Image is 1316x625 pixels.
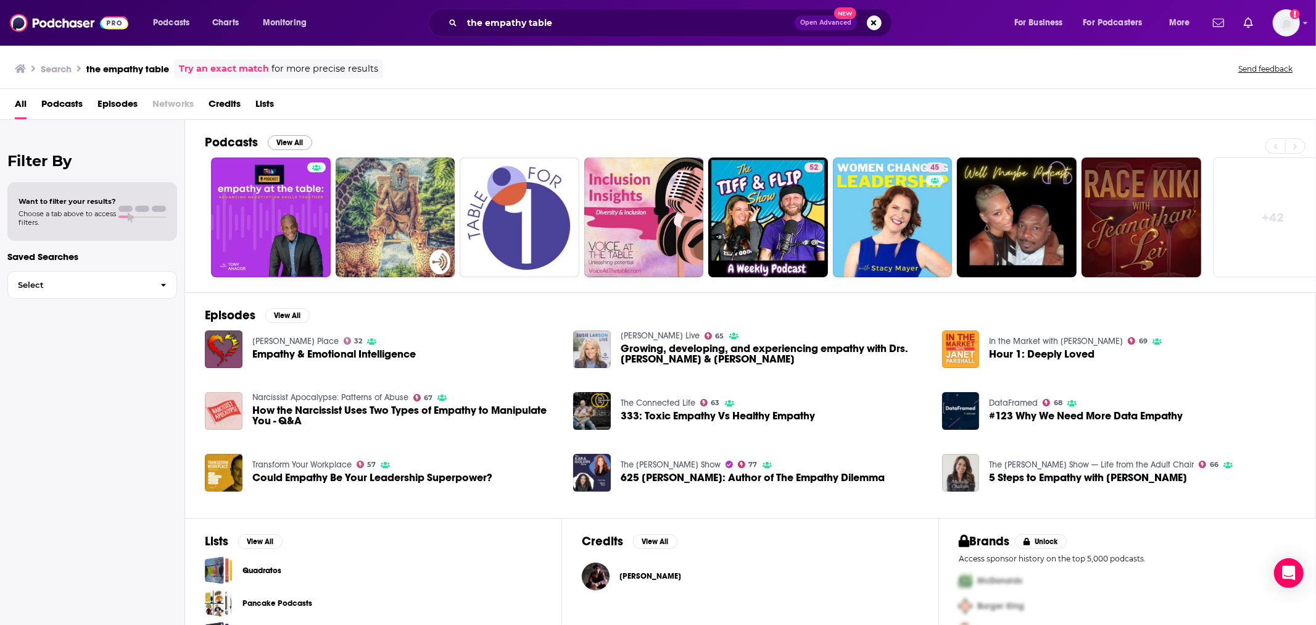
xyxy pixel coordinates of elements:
button: View All [633,534,677,549]
span: Networks [152,94,194,119]
img: #123 Why We Need More Data Empathy [942,392,980,430]
button: Unlock [1015,534,1067,549]
a: Aaron J Kimble [619,571,681,581]
button: View All [268,135,312,150]
button: View All [238,534,283,549]
span: 77 [749,462,758,468]
a: 45 [833,157,953,277]
a: PodcastsView All [205,135,312,150]
a: Show notifications dropdown [1239,12,1258,33]
button: open menu [1006,13,1078,33]
a: Growing, developing, and experiencing empathy with Drs. Bill & Kristi Gaultiere [621,343,927,364]
a: Narcissist Apocalypse: Patterns of Abuse [252,392,408,403]
a: Transform Your Workplace [252,459,352,470]
a: 66 [1199,461,1219,468]
span: Open Advanced [800,20,851,26]
a: CreditsView All [582,534,677,549]
h3: the empathy table [86,63,169,75]
a: How the Narcissist Uses Two Types of Empathy to Manipulate You - Q&A [205,392,242,430]
h2: Podcasts [205,135,258,150]
a: 625 Maria Ross: Author of The Empathy Dilemma [621,472,885,483]
span: Logged in as eerdmans [1273,9,1300,36]
h2: Credits [582,534,623,549]
button: open menu [1161,13,1206,33]
a: 77 [738,461,758,468]
span: for more precise results [271,62,378,76]
a: Hour 1: Deeply Loved [989,349,1095,359]
span: Growing, developing, and experiencing empathy with Drs. [PERSON_NAME] & [PERSON_NAME] [621,343,927,364]
span: Quadratos [205,556,233,584]
img: 625 Maria Ross: Author of The Empathy Dilemma [573,454,611,492]
button: Aaron J KimbleAaron J Kimble [582,556,919,596]
a: The Connected Life [621,398,695,408]
span: 32 [354,338,362,344]
button: open menu [144,13,205,33]
button: Select [7,271,177,299]
img: Aaron J Kimble [582,563,610,590]
img: Podchaser - Follow, Share and Rate Podcasts [10,11,128,35]
button: Open AdvancedNew [795,15,857,30]
h2: Episodes [205,308,255,323]
span: Charts [212,14,239,31]
a: 333: Toxic Empathy Vs Healthy Empathy [621,411,815,421]
img: Empathy & Emotional Intelligence [205,330,242,368]
a: 333: Toxic Empathy Vs Healthy Empathy [573,392,611,430]
a: Empathy & Emotional Intelligence [252,349,416,359]
a: Podcasts [41,94,83,119]
a: Charts [204,13,246,33]
span: 52 [809,162,818,174]
a: 32 [344,337,363,345]
span: Select [8,281,151,289]
p: Saved Searches [7,251,177,262]
a: 68 [1043,399,1062,406]
input: Search podcasts, credits, & more... [462,13,795,33]
a: EpisodesView All [205,308,310,323]
img: Second Pro Logo [954,594,977,619]
span: 65 [716,333,724,339]
a: In the Market with Janet Parshall [989,336,1123,346]
a: All [15,94,27,119]
a: Episodes [97,94,138,119]
img: Hour 1: Deeply Loved [942,330,980,368]
svg: Add a profile image [1290,9,1300,19]
a: The Kara Goldin Show [621,459,721,470]
a: 45 [926,162,945,172]
span: McDonalds [977,576,1022,586]
a: 52 [708,157,828,277]
a: 63 [700,399,720,406]
a: Jala-chan's Place [252,336,339,346]
a: 65 [705,332,724,340]
button: View All [265,308,310,323]
a: The Michelle Chalfant Show — Life from the Adult Chair [989,459,1194,470]
a: #123 Why We Need More Data Empathy [989,411,1183,421]
span: Lists [255,94,274,119]
button: open menu [254,13,323,33]
span: 625 [PERSON_NAME]: Author of The Empathy Dilemma [621,472,885,483]
img: First Pro Logo [954,568,977,594]
a: 69 [1128,337,1148,345]
span: New [834,7,856,19]
span: Burger King [977,601,1024,611]
a: Credits [209,94,241,119]
span: For Business [1014,14,1063,31]
a: Pancake Podcasts [242,597,312,610]
img: Could Empathy Be Your Leadership Superpower? [205,454,242,492]
span: Could Empathy Be Your Leadership Superpower? [252,472,492,483]
span: Want to filter your results? [19,197,116,206]
a: Try an exact match [179,62,269,76]
span: 67 [424,395,432,401]
span: 5 Steps to Empathy with [PERSON_NAME] [989,472,1187,483]
a: Susie Larson Live [621,330,700,341]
